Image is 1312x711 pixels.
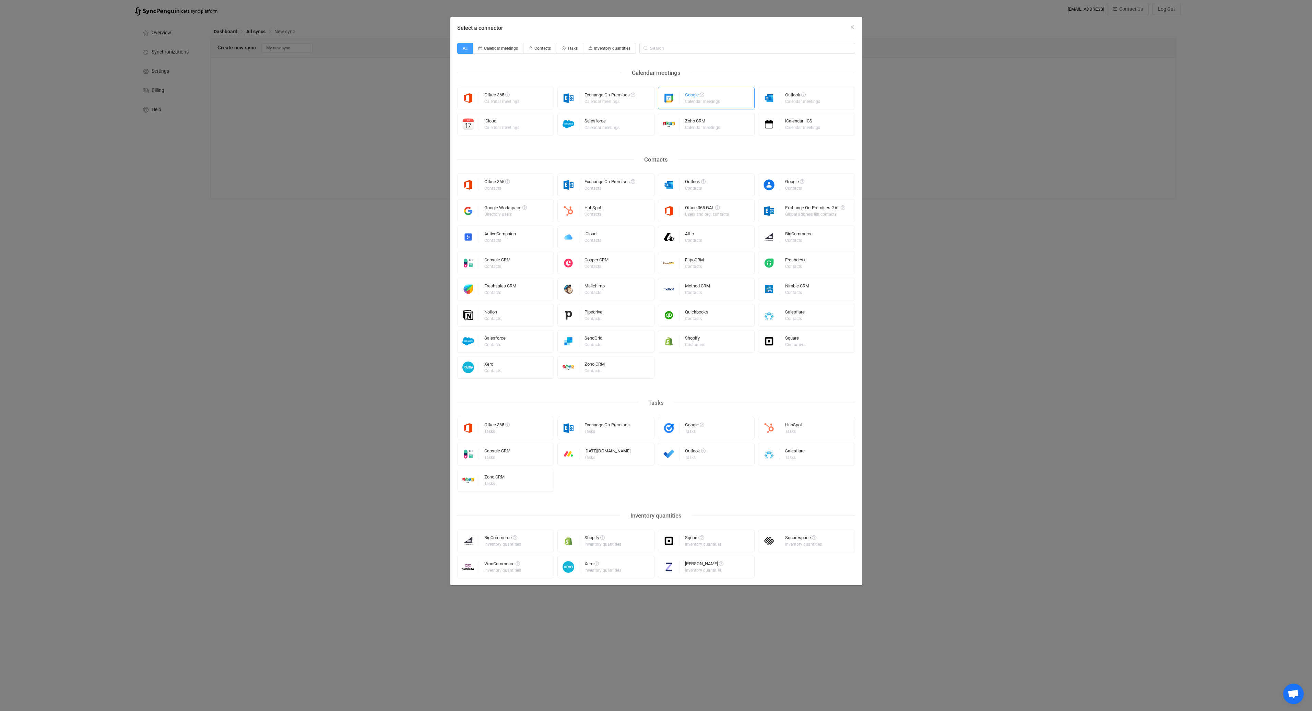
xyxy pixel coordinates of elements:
[658,309,680,321] img: quickbooks.png
[658,179,680,191] img: outlook.png
[785,284,809,291] div: Nimble CRM
[685,561,723,568] div: [PERSON_NAME]
[785,264,805,269] div: Contacts
[584,186,634,190] div: Contacts
[458,257,479,269] img: capsule.png
[484,535,522,542] div: BigCommerce
[785,343,805,347] div: Customers
[685,429,703,434] div: Tasks
[658,118,680,130] img: zoho-crm.png
[484,119,520,126] div: iCloud
[785,429,801,434] div: Tasks
[458,448,479,460] img: capsule.png
[558,335,579,347] img: sendgrid.png
[658,205,680,217] img: microsoft365.png
[458,335,479,347] img: salesforce.png
[584,93,635,99] div: Exchange On-Premises
[558,283,579,295] img: mailchimp.png
[658,561,680,573] img: zettle.png
[484,284,516,291] div: Freshsales CRM
[658,422,680,434] img: google-tasks.png
[685,238,702,242] div: Contacts
[484,291,515,295] div: Contacts
[450,17,862,585] div: Select a connector
[584,542,621,546] div: Inventory quantities
[484,561,522,568] div: WooCommerce
[685,317,707,321] div: Contacts
[758,422,780,434] img: hubspot.png
[558,309,579,321] img: pipedrive.png
[685,258,704,264] div: EspoCRM
[458,362,479,373] img: xero.png
[639,43,855,54] input: Search
[584,284,605,291] div: Mailchimp
[558,92,579,104] img: exchange.png
[584,310,602,317] div: Pipedrive
[484,264,509,269] div: Contacts
[558,205,579,217] img: hubspot.png
[685,535,723,542] div: Square
[785,535,823,542] div: Squarespace
[685,186,705,190] div: Contacts
[558,561,579,573] img: xero.png
[584,429,629,434] div: Tasks
[584,99,634,104] div: Calendar meetings
[785,205,845,212] div: Exchange On-Premises GAL
[658,257,680,269] img: espo-crm.png
[584,258,608,264] div: Copper CRM
[758,309,780,321] img: salesflare.png
[458,92,479,104] img: microsoft365.png
[658,231,680,243] img: attio.png
[685,568,722,572] div: Inventory quantities
[584,179,635,186] div: Exchange On-Premises
[634,154,678,165] div: Contacts
[584,455,629,460] div: Tasks
[758,118,780,130] img: icalendar.png
[484,568,521,572] div: Inventory quantities
[484,369,501,373] div: Contacts
[484,93,520,99] div: Office 365
[558,118,579,130] img: salesforce.png
[584,336,602,343] div: SendGrid
[584,568,621,572] div: Inventory quantities
[685,232,703,238] div: Attio
[484,205,527,212] div: Google Workspace
[484,449,510,455] div: Capsule CRM
[558,535,579,547] img: shopify.png
[458,205,479,217] img: google-workspace.png
[620,510,692,521] div: Inventory quantities
[584,291,604,295] div: Contacts
[584,343,601,347] div: Contacts
[458,474,479,486] img: zoho-crm.png
[685,310,708,317] div: Quickbooks
[484,362,502,369] div: Xero
[584,238,601,242] div: Contacts
[458,118,479,130] img: icloud-calendar.png
[758,257,780,269] img: freshdesk.png
[584,205,602,212] div: HubSpot
[584,362,605,369] div: Zoho CRM
[558,231,579,243] img: icloud.png
[484,258,510,264] div: Capsule CRM
[558,448,579,460] img: monday.png
[685,126,720,130] div: Calendar meetings
[584,126,619,130] div: Calendar meetings
[785,449,805,455] div: Salesflare
[458,283,479,295] img: freshworks.png
[785,212,844,216] div: Global address list contacts
[685,336,706,343] div: Shopify
[785,179,804,186] div: Google
[685,179,706,186] div: Outlook
[785,336,806,343] div: Square
[484,336,506,343] div: Salesforce
[558,422,579,434] img: exchange.png
[484,423,510,429] div: Office 365
[685,423,704,429] div: Google
[484,343,505,347] div: Contacts
[584,212,601,216] div: Contacts
[685,212,729,216] div: Users and org. contacts
[622,68,691,78] div: Calendar meetings
[484,238,515,242] div: Contacts
[685,205,730,212] div: Office 365 GAL
[458,179,479,191] img: microsoft365.png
